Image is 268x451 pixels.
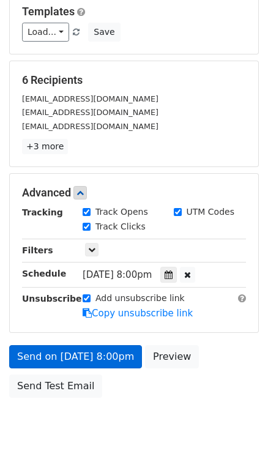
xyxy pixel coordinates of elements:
label: Track Clicks [95,220,146,233]
a: Send on [DATE] 8:00pm [9,345,142,368]
small: [EMAIL_ADDRESS][DOMAIN_NAME] [22,108,158,117]
label: Track Opens [95,206,148,218]
a: Load... [22,23,69,42]
strong: Schedule [22,269,66,278]
span: [DATE] 8:00pm [83,269,152,280]
a: Copy unsubscribe link [83,308,193,319]
a: +3 more [22,139,68,154]
small: [EMAIL_ADDRESS][DOMAIN_NAME] [22,122,158,131]
h5: Advanced [22,186,246,199]
h5: 6 Recipients [22,73,246,87]
label: UTM Codes [187,206,234,218]
div: 聊天小组件 [207,392,268,451]
a: Send Test Email [9,375,102,398]
small: [EMAIL_ADDRESS][DOMAIN_NAME] [22,94,158,103]
button: Save [88,23,120,42]
a: Preview [145,345,199,368]
a: Templates [22,5,75,18]
iframe: Chat Widget [207,392,268,451]
label: Add unsubscribe link [95,292,185,305]
strong: Unsubscribe [22,294,82,304]
strong: Filters [22,245,53,255]
strong: Tracking [22,207,63,217]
